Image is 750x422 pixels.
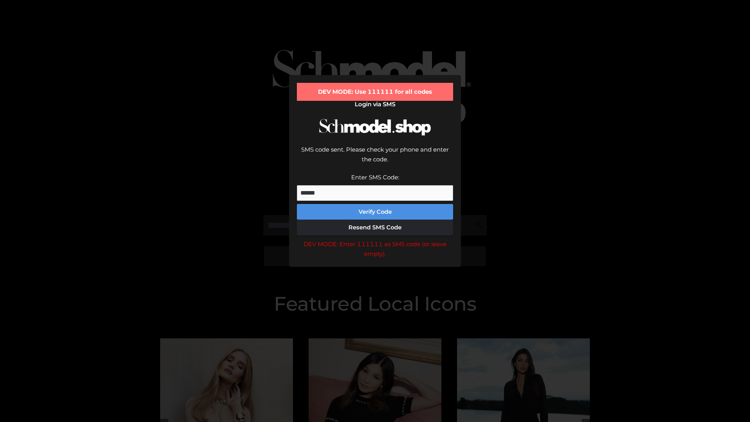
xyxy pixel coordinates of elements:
button: Verify Code [297,204,453,220]
button: Resend SMS Code [297,220,453,235]
h2: Login via SMS [297,101,453,108]
div: DEV MODE: Enter 111111 as SMS code (or leave empty). [297,239,453,259]
div: DEV MODE: Use 111111 for all codes [297,83,453,101]
img: Schmodel Logo [316,112,434,143]
div: SMS code sent. Please check your phone and enter the code. [297,145,453,172]
label: Enter SMS Code: [351,173,399,181]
